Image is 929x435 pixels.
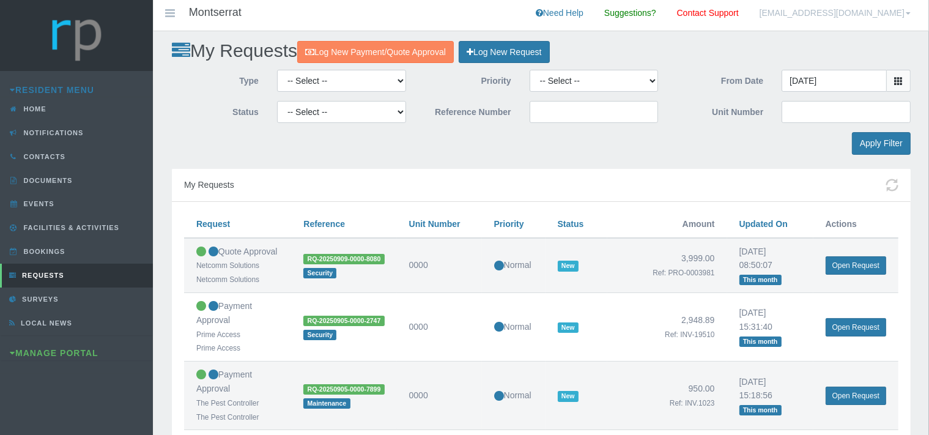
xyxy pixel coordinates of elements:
span: Amount [683,219,715,229]
a: Manage Portal [10,348,98,358]
small: Prime Access [196,344,240,352]
label: Priority [415,70,520,88]
a: Open Request [826,387,886,405]
label: Unit Number [667,101,772,119]
label: Status [163,101,268,119]
div: My Requests [172,169,911,202]
span: Security [303,268,336,278]
small: Ref: INV.1023 [670,399,715,407]
span: Actions [826,219,857,229]
small: Netcomm Solutions [196,261,259,270]
small: Ref: PRO-0003981 [653,269,714,277]
span: Requests [19,272,64,279]
span: Local News [18,319,72,327]
small: Ref: INV-19510 [665,330,714,339]
span: RQ-20250909-0000-8080 [303,254,384,264]
td: 0000 [397,362,482,430]
span: Documents [21,177,73,184]
span: Surveys [19,296,58,303]
a: Reference [303,219,345,229]
span: New [558,261,579,271]
a: Resident Menu [10,85,94,95]
span: RQ-20250905-0000-2747 [303,316,384,326]
td: Normal [482,238,546,293]
span: Notifications [21,129,84,136]
td: [DATE] 08:50:07 [727,238,813,293]
td: Normal [482,362,546,430]
span: Security [303,330,336,340]
span: This month [739,275,782,285]
small: The Pest Controller [196,399,259,407]
small: Netcomm Solutions [196,275,259,284]
a: Open Request [826,256,886,275]
span: Contacts [21,153,65,160]
span: Events [21,200,54,207]
label: From Date [667,70,772,88]
a: Status [558,219,584,229]
span: New [558,322,579,333]
a: Log New Payment/Quote Approval [297,41,454,64]
small: Prime Access [196,330,240,339]
small: The Pest Controller [196,413,259,422]
a: Unit Number [409,219,461,229]
span: This month [739,405,782,415]
label: Type [163,70,268,88]
h2: My Requests [172,40,911,63]
td: 2,948.89 [607,293,727,362]
td: 950.00 [607,362,727,430]
input: Apply Filter [852,132,911,155]
td: 0000 [397,293,482,362]
td: 0000 [397,238,482,293]
span: This month [739,336,782,347]
a: Priority [494,219,524,229]
span: Home [21,105,46,113]
span: Maintenance [303,398,350,409]
td: Quote Approval [184,238,291,293]
span: New [558,391,579,401]
td: Normal [482,293,546,362]
h4: Montserrat [189,7,242,19]
span: RQ-20250905-0000-7899 [303,384,384,395]
td: 3,999.00 [607,238,727,293]
a: Updated On [739,219,788,229]
a: Request [196,219,230,229]
td: [DATE] 15:18:56 [727,362,813,430]
a: Open Request [826,318,886,336]
span: Facilities & Activities [21,224,119,231]
label: Reference Number [415,101,520,119]
a: Log New Request [459,41,549,64]
td: Payment Approval [184,362,291,430]
span: Bookings [21,248,65,255]
td: Payment Approval [184,293,291,362]
td: [DATE] 15:31:40 [727,293,813,362]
